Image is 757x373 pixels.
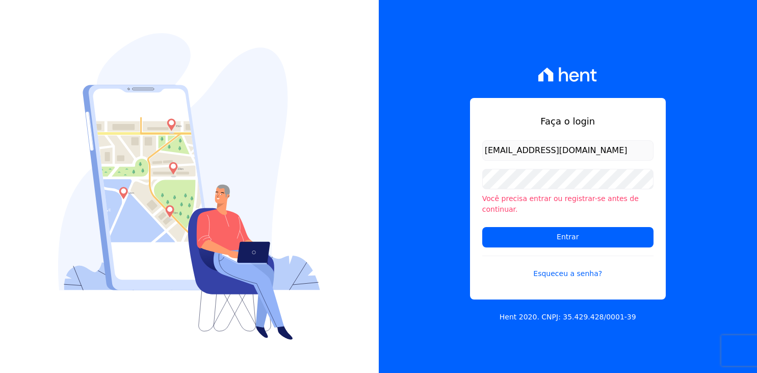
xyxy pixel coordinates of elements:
[482,227,654,247] input: Entrar
[482,140,654,161] input: Email
[482,256,654,279] a: Esqueceu a senha?
[58,33,320,340] img: Login
[500,312,636,322] p: Hent 2020. CNPJ: 35.429.428/0001-39
[482,193,654,215] li: Você precisa entrar ou registrar-se antes de continuar.
[482,114,654,128] h1: Faça o login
